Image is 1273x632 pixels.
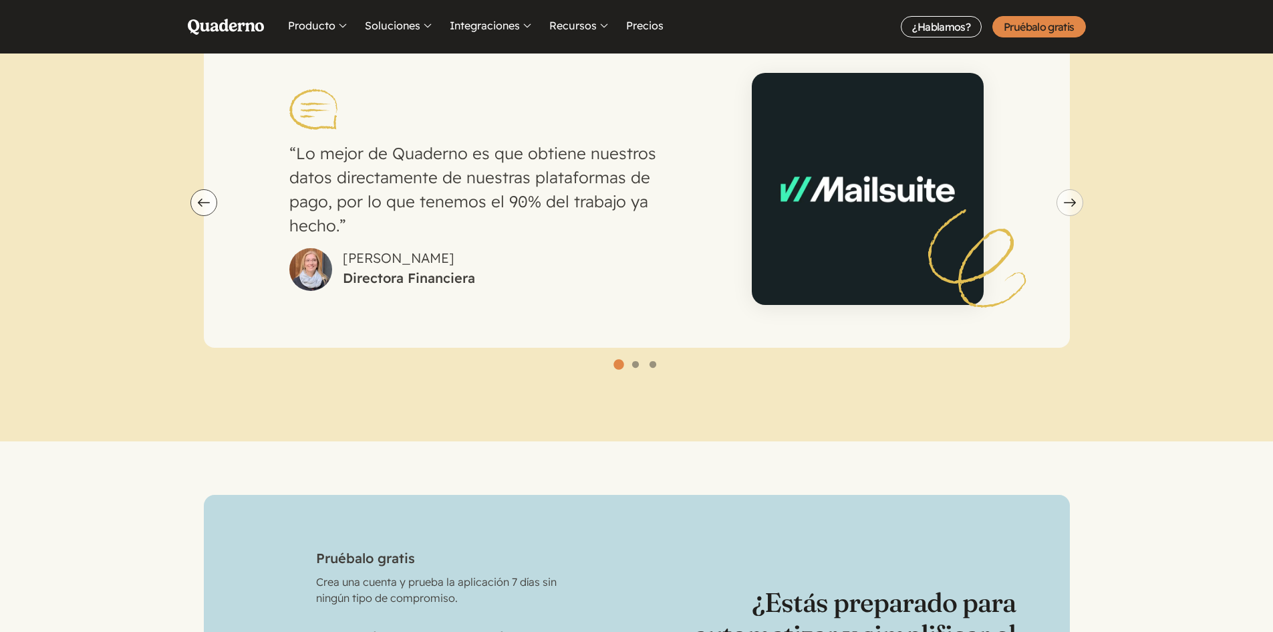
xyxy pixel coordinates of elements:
[343,248,475,291] div: [PERSON_NAME]
[992,16,1085,37] a: Pruébalo gratis
[289,141,694,237] p: Lo mejor de Quaderno es que obtiene nuestros datos directamente de nuestras plataformas de pago, ...
[316,574,574,606] p: Crea una cuenta y prueba la aplicación 7 días sin ningún tipo de compromiso.
[752,73,984,305] img: Mailsuite logo
[204,30,1070,348] div: carousel
[316,548,574,568] h3: Pruébalo gratis
[343,268,475,288] cite: Directora Financiera
[289,248,332,291] img: Photo of Agus García
[204,30,1070,348] div: slide 1
[901,16,982,37] a: ¿Hablamos?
